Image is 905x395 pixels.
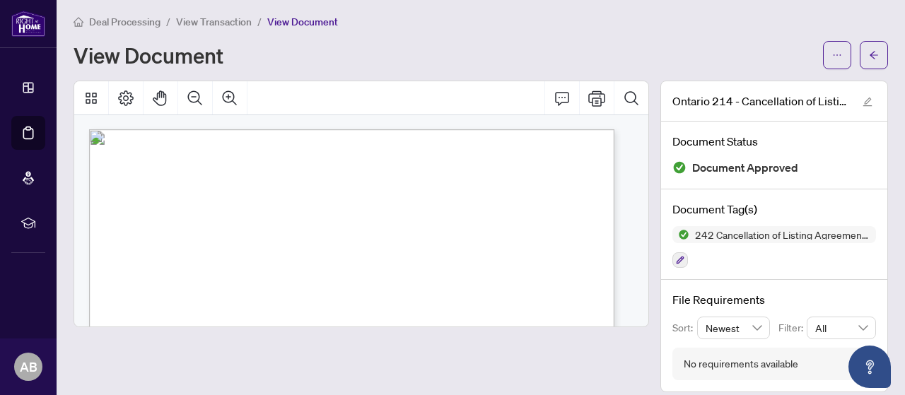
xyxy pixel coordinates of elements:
[815,317,868,338] span: All
[74,17,83,27] span: home
[869,50,879,60] span: arrow-left
[11,11,45,37] img: logo
[672,226,689,243] img: Status Icon
[684,356,798,372] div: No requirements available
[848,346,891,388] button: Open asap
[257,13,262,30] li: /
[672,320,697,336] p: Sort:
[672,133,876,150] h4: Document Status
[672,201,876,218] h4: Document Tag(s)
[863,97,872,107] span: edit
[832,50,842,60] span: ellipsis
[692,158,798,177] span: Document Approved
[267,16,338,28] span: View Document
[672,160,687,175] img: Document Status
[74,44,223,66] h1: View Document
[176,16,252,28] span: View Transaction
[672,291,876,308] h4: File Requirements
[166,13,170,30] li: /
[778,320,807,336] p: Filter:
[689,230,876,240] span: 242 Cancellation of Listing Agreement - Authority to Offer for Sale
[706,317,762,338] span: Newest
[89,16,160,28] span: Deal Processing
[20,357,37,377] span: AB
[672,93,849,110] span: Ontario 214 - Cancellation of Listing Agreement Authority to Offer for Lease2 EXECUTED.pdf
